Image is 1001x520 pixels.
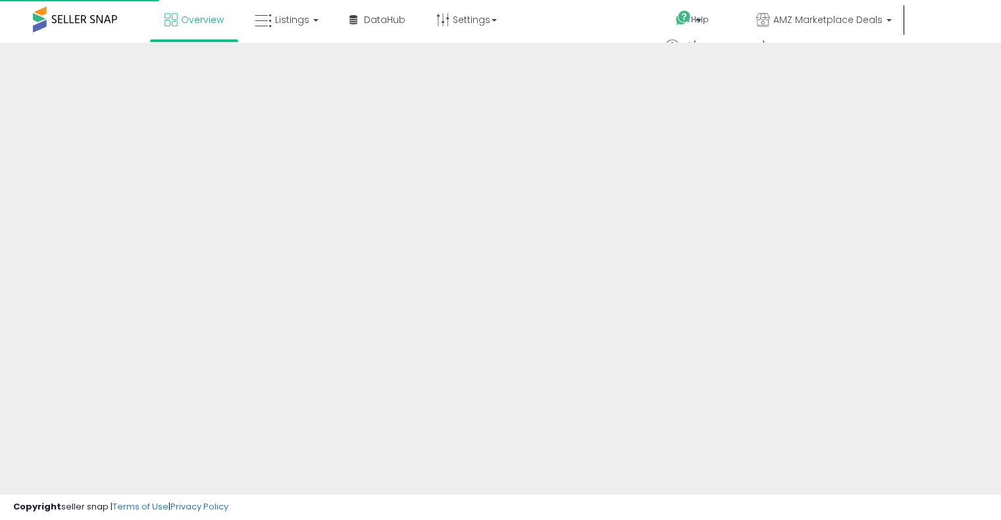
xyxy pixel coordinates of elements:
[275,13,309,26] span: Listings
[113,500,168,513] a: Terms of Use
[170,500,228,513] a: Privacy Policy
[691,14,709,25] span: Help
[13,500,61,513] strong: Copyright
[13,501,228,513] div: seller snap | |
[773,13,883,26] span: AMZ Marketplace Deals
[181,13,224,26] span: Overview
[682,39,765,53] span: Hi [PERSON_NAME]
[675,10,692,26] i: Get Help
[665,39,775,66] a: Hi [PERSON_NAME]
[364,13,405,26] span: DataHub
